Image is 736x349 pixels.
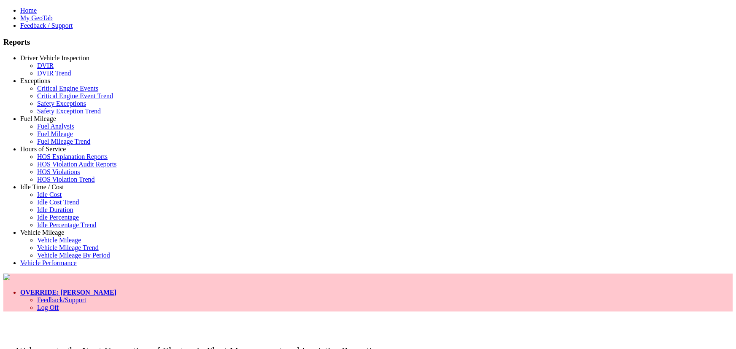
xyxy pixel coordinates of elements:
[37,123,74,130] a: Fuel Analysis
[37,130,73,137] a: Fuel Mileage
[20,183,64,191] a: Idle Time / Cost
[20,54,89,62] a: Driver Vehicle Inspection
[37,236,81,244] a: Vehicle Mileage
[37,70,71,77] a: DVIR Trend
[37,244,99,251] a: Vehicle Mileage Trend
[37,214,79,221] a: Idle Percentage
[20,229,64,236] a: Vehicle Mileage
[37,153,108,160] a: HOS Explanation Reports
[37,296,86,303] a: Feedback/Support
[37,100,86,107] a: Safety Exceptions
[37,62,54,69] a: DVIR
[37,138,90,145] a: Fuel Mileage Trend
[20,7,37,14] a: Home
[37,221,96,228] a: Idle Percentage Trend
[3,274,10,280] img: pepsilogo.png
[3,38,733,47] h3: Reports
[37,252,110,259] a: Vehicle Mileage By Period
[37,161,117,168] a: HOS Violation Audit Reports
[20,259,77,266] a: Vehicle Performance
[37,206,73,213] a: Idle Duration
[20,145,66,153] a: Hours of Service
[20,289,116,296] a: OVERRIDE: [PERSON_NAME]
[20,22,73,29] a: Feedback / Support
[20,14,53,21] a: My GeoTab
[37,107,101,115] a: Safety Exception Trend
[37,304,59,311] a: Log Off
[37,92,113,99] a: Critical Engine Event Trend
[37,199,79,206] a: Idle Cost Trend
[20,77,50,84] a: Exceptions
[37,176,95,183] a: HOS Violation Trend
[20,115,56,122] a: Fuel Mileage
[37,85,98,92] a: Critical Engine Events
[37,191,62,198] a: Idle Cost
[37,168,80,175] a: HOS Violations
